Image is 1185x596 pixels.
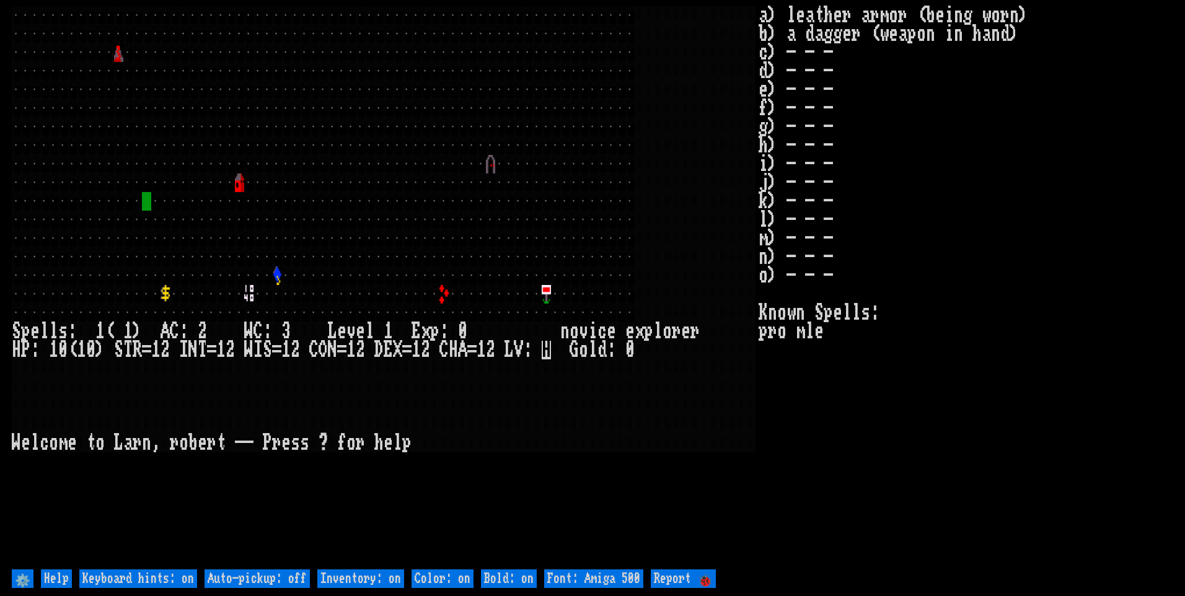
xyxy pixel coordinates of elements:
div: I [179,341,188,359]
mark: H [542,341,551,359]
div: e [625,322,635,341]
div: e [68,434,77,452]
div: r [272,434,281,452]
div: ) [95,341,105,359]
div: O [319,341,328,359]
div: e [21,434,30,452]
div: c [40,434,49,452]
div: , [151,434,161,452]
div: 0 [625,341,635,359]
div: t [216,434,226,452]
div: 2 [356,341,365,359]
div: : [30,341,40,359]
div: - [235,434,244,452]
div: ( [68,341,77,359]
div: L [504,341,514,359]
div: 1 [77,341,86,359]
div: h [374,434,384,452]
div: ) [133,322,142,341]
input: Report 🐞 [651,569,716,588]
div: s [300,434,309,452]
div: m [58,434,68,452]
div: 1 [346,341,356,359]
div: l [40,322,49,341]
div: v [579,322,588,341]
div: c [597,322,607,341]
div: f [337,434,346,452]
div: x [421,322,430,341]
div: 2 [198,322,207,341]
div: R [133,341,142,359]
div: r [690,322,700,341]
div: = [207,341,216,359]
div: 2 [421,341,430,359]
div: e [337,322,346,341]
div: p [430,322,439,341]
div: e [384,434,393,452]
div: t [86,434,95,452]
div: = [402,341,412,359]
div: E [384,341,393,359]
div: 2 [486,341,495,359]
div: V [514,341,523,359]
div: ? [319,434,328,452]
div: d [597,341,607,359]
div: n [142,434,151,452]
div: o [579,341,588,359]
div: 3 [281,322,291,341]
div: a [123,434,133,452]
div: 0 [458,322,467,341]
div: H [449,341,458,359]
div: r [133,434,142,452]
input: ⚙️ [12,569,33,588]
div: l [365,322,374,341]
input: Auto-pickup: off [205,569,310,588]
div: : [68,322,77,341]
div: r [672,322,681,341]
div: l [588,341,597,359]
div: I [253,341,263,359]
div: L [328,322,337,341]
div: C [439,341,449,359]
div: e [198,434,207,452]
div: C [170,322,179,341]
div: x [635,322,644,341]
div: e [681,322,690,341]
input: Help [41,569,72,588]
div: : [607,341,616,359]
div: 1 [384,322,393,341]
div: N [188,341,198,359]
input: Bold: on [481,569,537,588]
div: A [458,341,467,359]
div: b [188,434,198,452]
div: r [170,434,179,452]
input: Keyboard hints: on [79,569,197,588]
div: e [607,322,616,341]
div: S [12,322,21,341]
div: 0 [86,341,95,359]
div: 2 [291,341,300,359]
stats: a) leather armor (being worn) b) a dagger (weapon in hand) c) - - - d) - - - e) - - - f) - - - g)... [759,6,1173,566]
div: r [356,434,365,452]
div: p [21,322,30,341]
div: l [653,322,663,341]
div: 1 [49,341,58,359]
input: Font: Amiga 500 [544,569,643,588]
div: l [49,322,58,341]
div: W [244,322,253,341]
div: s [291,434,300,452]
div: e [356,322,365,341]
div: 2 [161,341,170,359]
div: H [12,341,21,359]
div: X [393,341,402,359]
div: S [114,341,123,359]
div: T [123,341,133,359]
div: = [337,341,346,359]
div: L [114,434,123,452]
div: = [142,341,151,359]
div: 0 [58,341,68,359]
div: - [244,434,253,452]
div: o [570,322,579,341]
div: s [58,322,68,341]
div: T [198,341,207,359]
